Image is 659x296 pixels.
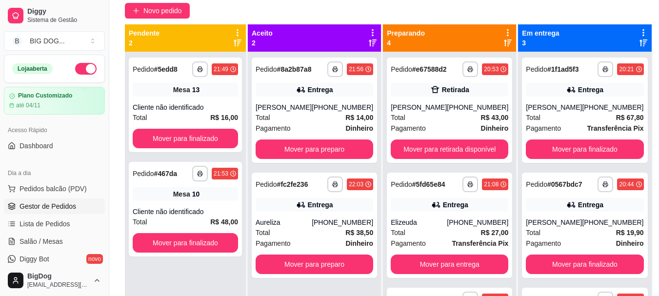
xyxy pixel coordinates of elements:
[214,170,228,178] div: 21:53
[616,229,644,237] strong: R$ 19,90
[391,112,405,123] span: Total
[277,65,312,73] strong: # 8a2b87a8
[27,272,89,281] span: BigDog
[526,139,643,159] button: Mover para finalizado
[578,200,603,210] div: Entrega
[277,180,308,188] strong: # fc2fe236
[20,201,76,211] span: Gestor de Pedidos
[526,112,540,123] span: Total
[133,207,238,217] div: Cliente não identificado
[387,28,425,38] p: Preparando
[256,180,277,188] span: Pedido
[256,255,373,274] button: Mover para preparo
[526,227,540,238] span: Total
[345,239,373,247] strong: Dinheiro
[345,114,373,121] strong: R$ 14,00
[256,123,291,134] span: Pagamento
[20,141,53,151] span: Dashboard
[452,239,508,247] strong: Transferência Pix
[256,238,291,249] span: Pagamento
[547,65,579,73] strong: # 1f1ad5f3
[154,65,178,73] strong: # 5edd8
[391,65,412,73] span: Pedido
[256,139,373,159] button: Mover para preparo
[4,4,105,27] a: DiggySistema de Gestão
[308,200,333,210] div: Entrega
[345,229,373,237] strong: R$ 38,50
[522,38,559,48] p: 3
[4,31,105,51] button: Select a team
[619,180,634,188] div: 20:44
[129,38,160,48] p: 2
[173,85,190,95] span: Mesa
[391,123,426,134] span: Pagamento
[391,238,426,249] span: Pagamento
[526,180,547,188] span: Pedido
[308,85,333,95] div: Entrega
[481,124,509,132] strong: Dinheiro
[412,65,447,73] strong: # e67588d2
[210,218,238,226] strong: R$ 48,00
[4,165,105,181] div: Dia a dia
[12,36,22,46] span: B
[391,217,447,227] div: Elizeuda
[256,102,312,112] div: [PERSON_NAME]
[4,87,105,115] a: Plano Customizadoaté 04/11
[526,123,561,134] span: Pagamento
[582,217,643,227] div: [PHONE_NUMBER]
[214,65,228,73] div: 21:49
[173,189,190,199] span: Mesa
[30,36,65,46] div: BIG DOG ...
[256,65,277,73] span: Pedido
[4,181,105,197] button: Pedidos balcão (PDV)
[481,229,509,237] strong: R$ 27,00
[484,65,499,73] div: 20:53
[20,219,70,229] span: Lista de Pedidos
[522,28,559,38] p: Em entrega
[391,102,447,112] div: [PERSON_NAME]
[18,92,72,99] article: Plano Customizado
[252,38,273,48] p: 2
[412,180,445,188] strong: # 5fd65e84
[20,184,87,194] span: Pedidos balcão (PDV)
[616,239,644,247] strong: Dinheiro
[16,101,40,109] article: até 04/11
[133,112,147,123] span: Total
[133,170,154,178] span: Pedido
[312,102,373,112] div: [PHONE_NUMBER]
[391,180,412,188] span: Pedido
[4,234,105,249] a: Salão / Mesas
[526,238,561,249] span: Pagamento
[133,233,238,253] button: Mover para finalizado
[75,63,97,75] button: Alterar Status
[12,63,53,74] div: Loja aberta
[133,7,140,14] span: plus
[447,102,508,112] div: [PHONE_NUMBER]
[27,16,101,24] span: Sistema de Gestão
[578,85,603,95] div: Entrega
[4,198,105,214] a: Gestor de Pedidos
[587,124,644,132] strong: Transferência Pix
[442,85,469,95] div: Retirada
[391,139,508,159] button: Mover para retirada disponível
[133,129,238,148] button: Mover para finalizado
[4,251,105,267] a: Diggy Botnovo
[256,217,312,227] div: Aureliza
[391,255,508,274] button: Mover para entrega
[27,281,89,289] span: [EMAIL_ADDRESS][DOMAIN_NAME]
[443,200,468,210] div: Entrega
[256,112,270,123] span: Total
[547,180,582,188] strong: # 0567bdc7
[526,255,643,274] button: Mover para finalizado
[391,227,405,238] span: Total
[345,124,373,132] strong: Dinheiro
[210,114,238,121] strong: R$ 16,00
[526,65,547,73] span: Pedido
[4,138,105,154] a: Dashboard
[125,3,190,19] button: Novo pedido
[4,122,105,138] div: Acesso Rápido
[349,65,363,73] div: 21:56
[619,65,634,73] div: 20:21
[481,114,509,121] strong: R$ 43,00
[4,269,105,292] button: BigDog[EMAIL_ADDRESS][DOMAIN_NAME]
